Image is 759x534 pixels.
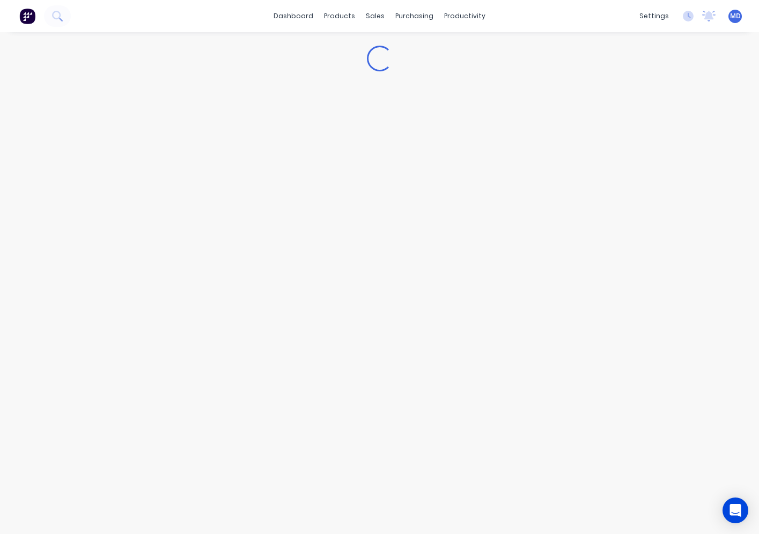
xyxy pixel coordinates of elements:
[19,8,35,24] img: Factory
[319,8,360,24] div: products
[730,11,741,21] span: MD
[634,8,674,24] div: settings
[723,498,748,523] div: Open Intercom Messenger
[268,8,319,24] a: dashboard
[439,8,491,24] div: productivity
[360,8,390,24] div: sales
[390,8,439,24] div: purchasing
